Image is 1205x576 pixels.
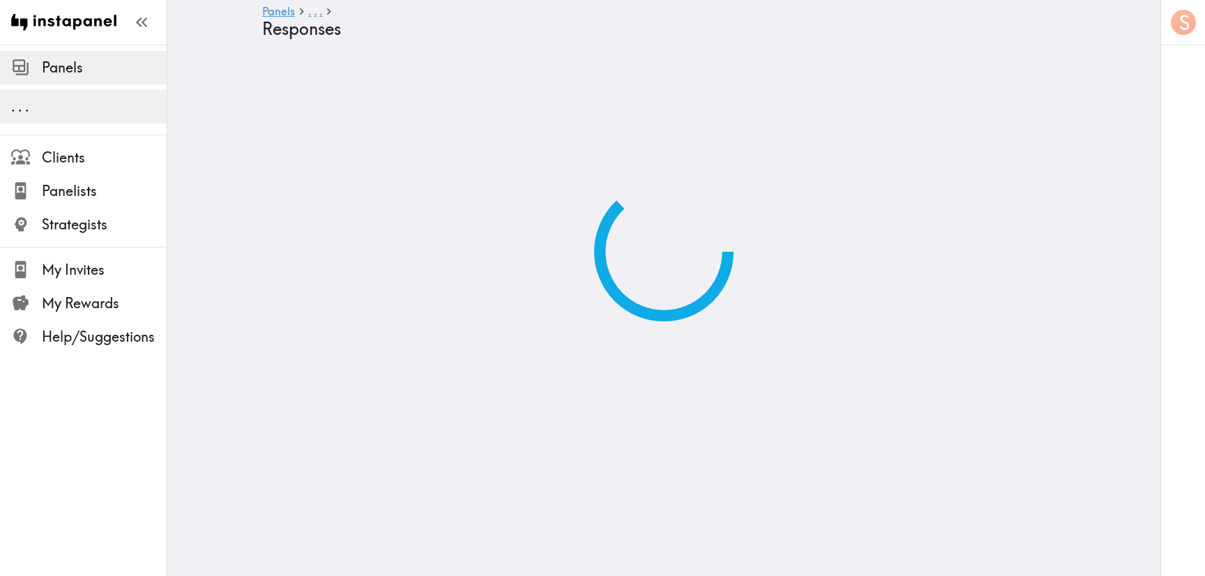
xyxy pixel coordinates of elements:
span: . [11,98,15,115]
span: . [314,4,317,18]
span: . [308,4,311,18]
span: Panelists [42,181,167,201]
a: ... [308,6,322,19]
span: . [319,4,322,18]
span: Clients [42,148,167,167]
span: . [25,98,29,115]
span: Strategists [42,215,167,234]
span: S [1179,10,1190,35]
span: . [18,98,22,115]
h4: Responses [262,19,1054,39]
span: Help/Suggestions [42,327,167,347]
span: Panels [42,58,167,77]
span: My Rewards [42,294,167,313]
button: S [1169,8,1197,36]
span: My Invites [42,260,167,280]
a: Panels [262,6,295,19]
